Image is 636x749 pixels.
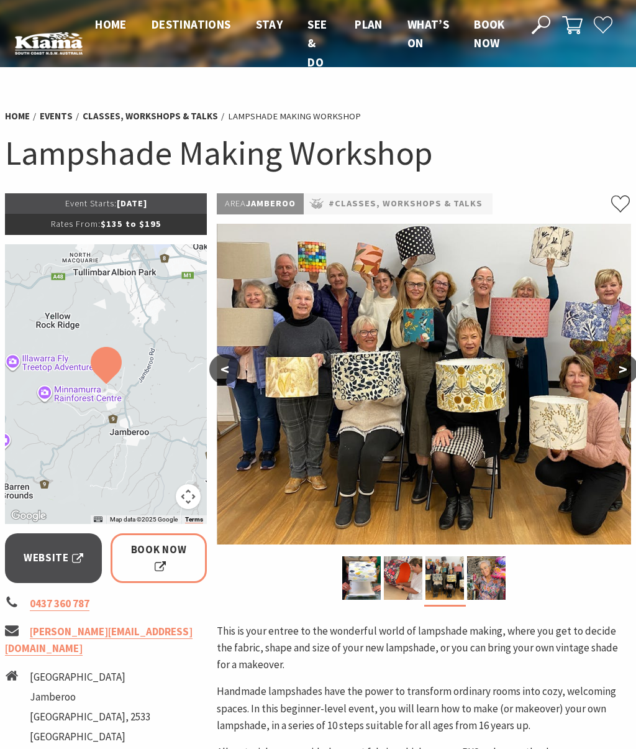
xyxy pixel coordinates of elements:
[30,597,89,611] a: 0437 360 787
[228,109,361,124] li: Lampshade Making Workshop
[225,198,246,209] span: Area
[8,508,49,524] a: Click to see this area on Google Maps
[185,516,203,523] a: Terms (opens in new tab)
[217,683,631,734] p: Handmade lampshades have the power to transform ordinary rooms into cozy, welcoming spaces. In th...
[209,354,240,384] button: <
[94,515,102,524] button: Keyboard shortcuts
[467,556,506,600] img: picture of grey-haired lady smiling and holding up colourful lampshade
[40,110,73,122] a: Events
[83,15,517,71] nav: Main Menu
[30,709,150,725] li: [GEOGRAPHIC_DATA], 2533
[217,224,631,545] img: group of people holding lampshades they have just made in workshop
[5,110,30,122] a: Home
[30,669,150,686] li: [GEOGRAPHIC_DATA]
[384,556,422,600] img: picture of smiling woman making a drum lampshade with orange lining and multicoloured flowers
[474,17,505,50] span: Book now
[15,32,83,55] img: Kiama Logo
[329,196,483,211] a: #Classes, Workshops & Talks
[128,541,190,575] span: Book Now
[5,193,207,214] p: [DATE]
[5,533,102,583] a: Website
[8,508,49,524] img: Google
[307,17,327,70] span: See & Do
[176,484,201,509] button: Map camera controls
[256,17,283,32] span: Stay
[110,516,178,523] span: Map data ©2025 Google
[425,556,464,600] img: group of people holding lampshades they have just made in workshop
[95,17,127,32] span: Home
[407,17,449,50] span: What’s On
[65,198,117,209] span: Event Starts:
[5,625,193,656] a: [PERSON_NAME][EMAIL_ADDRESS][DOMAIN_NAME]
[83,110,218,122] a: Classes, Workshops & Talks
[24,549,83,566] span: Website
[217,193,304,214] p: Jamberoo
[342,556,381,600] img: 2 pairs of hands making a lampshade
[5,131,631,175] h1: Lampshade Making Workshop
[217,623,631,674] p: This is your entree to the wonderful world of lampshade making, where you get to decide the fabri...
[355,17,383,32] span: Plan
[51,218,101,229] span: Rates From:
[152,17,231,32] span: Destinations
[30,689,150,705] li: Jamberoo
[30,728,150,745] li: [GEOGRAPHIC_DATA]
[5,214,207,234] p: $135 to $195
[111,533,207,583] a: Book Now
